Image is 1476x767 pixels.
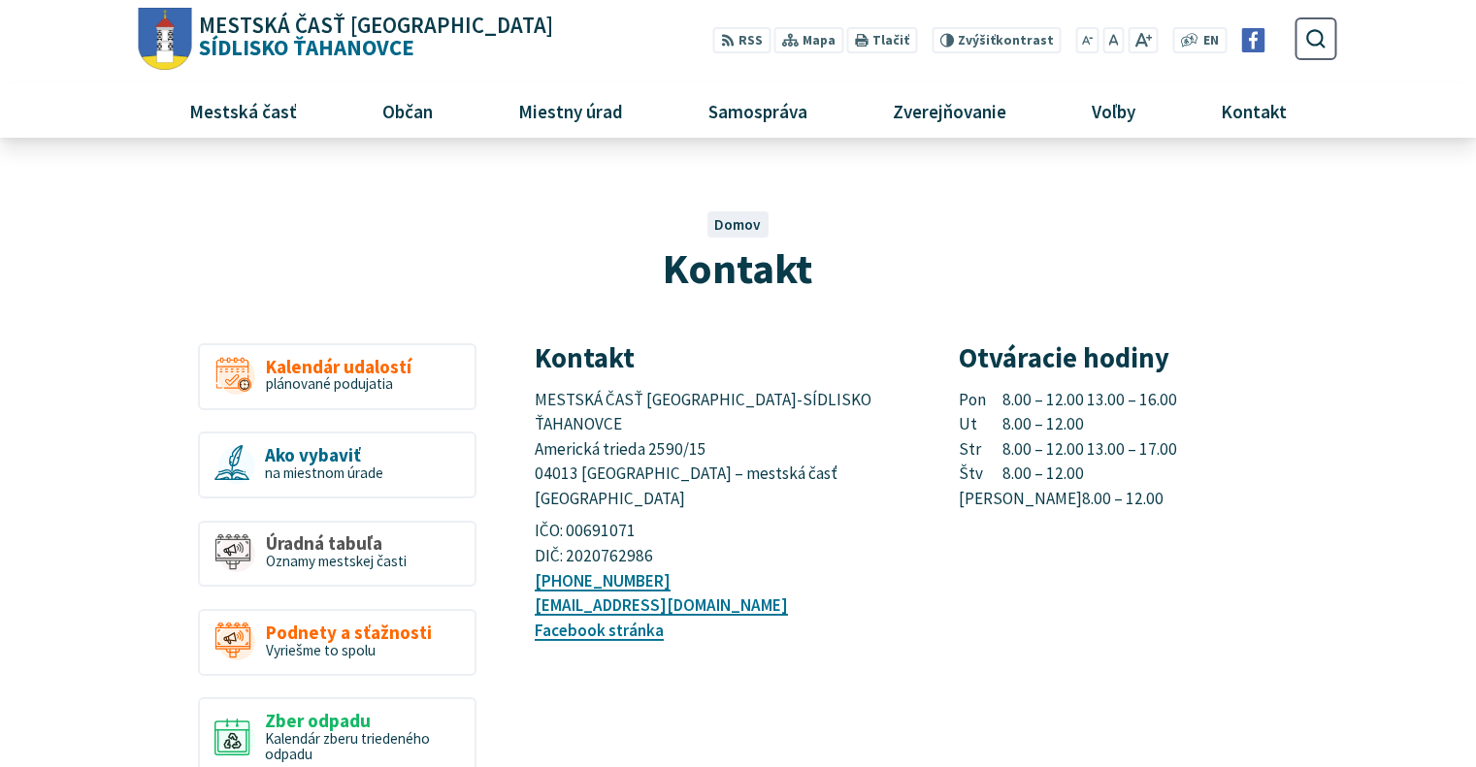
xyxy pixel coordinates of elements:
span: Miestny úrad [510,84,630,137]
button: Tlačiť [847,27,917,53]
p: 8.00 – 12.00 13.00 – 16.00 8.00 – 12.00 8.00 – 12.00 13.00 – 17.00 8.00 – 12.00 8.00 – 12.00 [959,388,1337,512]
span: kontrast [958,33,1054,48]
a: Občan [346,84,468,137]
span: Voľby [1085,84,1143,137]
a: EN [1198,31,1225,51]
span: MESTSKÁ ČASŤ [GEOGRAPHIC_DATA]-SÍDLISKO ŤAHANOVCE Americká trieda 2590/15 04013 [GEOGRAPHIC_DATA]... [535,389,874,510]
a: Voľby [1057,84,1171,137]
span: plánované podujatia [266,374,393,393]
span: RSS [738,31,763,51]
span: Mestská časť [181,84,304,137]
a: Mestská časť [153,84,332,137]
span: na miestnom úrade [265,463,383,482]
a: Domov [714,215,761,234]
span: Zvýšiť [958,32,996,48]
a: [EMAIL_ADDRESS][DOMAIN_NAME] [535,594,788,616]
span: Kontakt [663,241,812,295]
span: Vyriešme to spolu [266,641,376,659]
span: Mapa [803,31,836,51]
span: Samospráva [701,84,814,137]
a: [PHONE_NUMBER] [535,570,671,591]
h3: Otváracie hodiny [959,343,1337,373]
span: Štv [959,462,1003,487]
a: Zverejňovanie [858,84,1042,137]
span: Pon [959,388,1003,413]
span: Podnety a sťažnosti [266,623,432,643]
a: RSS [713,27,771,53]
span: Kalendár zberu triedeného odpadu [265,729,430,764]
button: Zvýšiťkontrast [932,27,1061,53]
span: Občan [375,84,440,137]
a: Kalendár udalostí plánované podujatia [198,343,476,410]
span: Kalendár udalostí [266,357,411,377]
button: Zmenšiť veľkosť písma [1076,27,1099,53]
span: Ako vybaviť [265,445,383,465]
span: Tlačiť [872,33,909,48]
span: [PERSON_NAME] [959,487,1082,512]
span: Úradná tabuľa [266,533,407,554]
img: Prejsť na domovskú stránku [139,8,192,71]
a: Podnety a sťažnosti Vyriešme to spolu [198,609,476,676]
a: Samospráva [673,84,843,137]
span: EN [1203,31,1219,51]
a: Mapa [774,27,843,53]
span: Zber odpadu [265,711,460,731]
span: Mestská časť [GEOGRAPHIC_DATA] [199,15,553,37]
a: Facebook stránka [535,620,664,641]
button: Nastaviť pôvodnú veľkosť písma [1102,27,1124,53]
button: Zväčšiť veľkosť písma [1128,27,1158,53]
a: Úradná tabuľa Oznamy mestskej časti [198,521,476,588]
span: Sídlisko Ťahanovce [192,15,554,59]
span: Ut [959,412,1003,437]
a: Kontakt [1186,84,1323,137]
a: Miestny úrad [482,84,658,137]
span: Oznamy mestskej časti [266,552,407,570]
a: Ako vybaviť na miestnom úrade [198,431,476,498]
span: Kontakt [1214,84,1295,137]
p: IČO: 00691071 DIČ: 2020762986 [535,519,913,568]
span: Zverejňovanie [885,84,1013,137]
a: Logo Sídlisko Ťahanovce, prejsť na domovskú stránku. [139,8,553,71]
h3: Kontakt [535,343,913,373]
img: Prejsť na Facebook stránku [1241,28,1265,52]
span: Str [959,437,1003,463]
